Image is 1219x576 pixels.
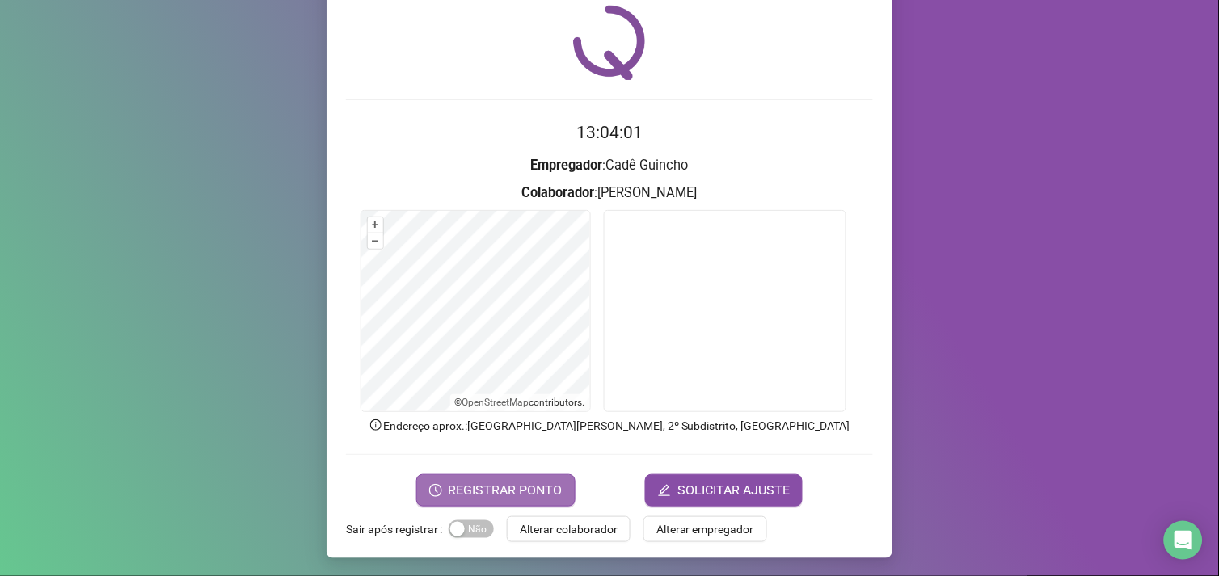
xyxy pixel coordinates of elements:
[449,481,563,500] span: REGISTRAR PONTO
[416,474,576,507] button: REGISTRAR PONTO
[658,484,671,497] span: edit
[576,123,643,142] time: 13:04:01
[368,217,383,233] button: +
[677,481,790,500] span: SOLICITAR AJUSTE
[643,516,767,542] button: Alterar empregador
[346,417,873,435] p: Endereço aprox. : [GEOGRAPHIC_DATA][PERSON_NAME], 2º Subdistrito, [GEOGRAPHIC_DATA]
[346,516,449,542] label: Sair após registrar
[645,474,803,507] button: editSOLICITAR AJUSTE
[346,183,873,204] h3: : [PERSON_NAME]
[522,185,595,200] strong: Colaborador
[531,158,603,173] strong: Empregador
[573,5,646,80] img: QRPoint
[520,520,618,538] span: Alterar colaborador
[455,397,585,408] li: © contributors.
[656,520,754,538] span: Alterar empregador
[346,155,873,176] h3: : Cadê Guincho
[368,233,383,249] button: –
[429,484,442,497] span: clock-circle
[369,418,383,432] span: info-circle
[507,516,631,542] button: Alterar colaborador
[462,397,529,408] a: OpenStreetMap
[1164,521,1203,560] div: Open Intercom Messenger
